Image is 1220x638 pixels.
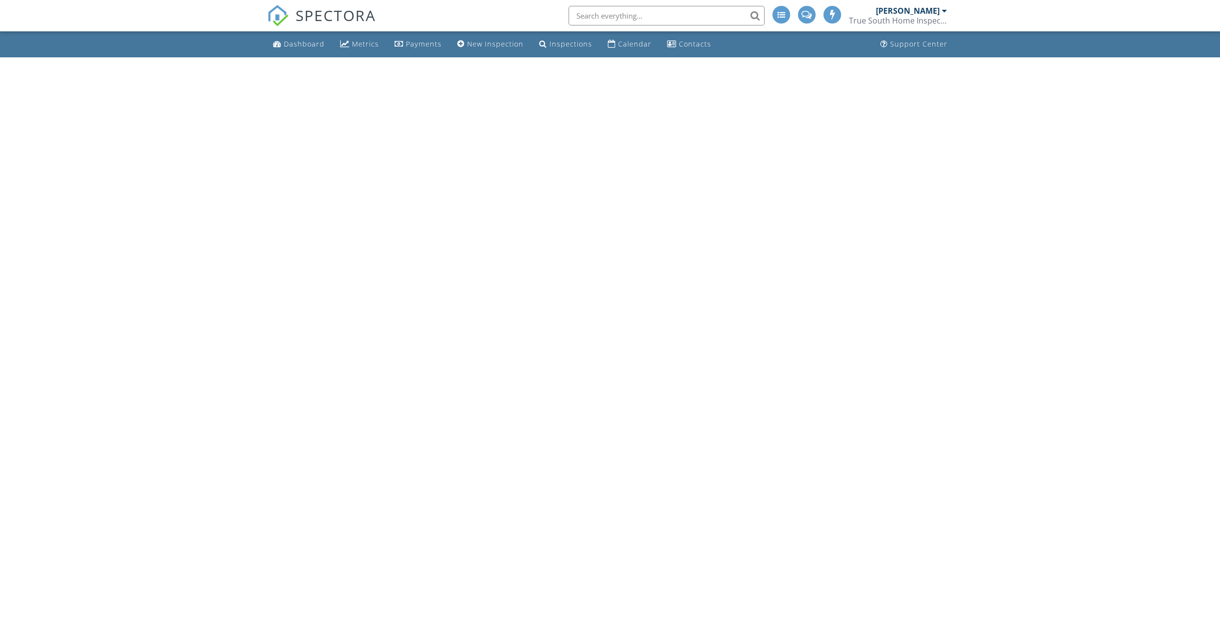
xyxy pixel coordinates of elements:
[336,35,383,53] a: Metrics
[876,35,951,53] a: Support Center
[352,39,379,49] div: Metrics
[663,35,715,53] a: Contacts
[467,39,523,49] div: New Inspection
[679,39,711,49] div: Contacts
[391,35,446,53] a: Payments
[618,39,651,49] div: Calendar
[569,6,765,25] input: Search everything...
[453,35,527,53] a: New Inspection
[849,16,947,25] div: True South Home Inspection
[267,5,289,26] img: The Best Home Inspection Software - Spectora
[890,39,947,49] div: Support Center
[296,5,376,25] span: SPECTORA
[604,35,655,53] a: Calendar
[549,39,592,49] div: Inspections
[876,6,940,16] div: [PERSON_NAME]
[406,39,442,49] div: Payments
[284,39,324,49] div: Dashboard
[267,13,376,34] a: SPECTORA
[535,35,596,53] a: Inspections
[269,35,328,53] a: Dashboard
